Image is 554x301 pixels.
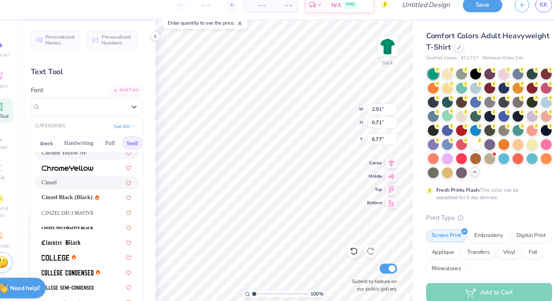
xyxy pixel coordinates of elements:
span: Clipart & logos [4,202,31,215]
span: Designs [9,87,26,93]
span: KK [527,9,534,18]
div: Back [378,65,389,72]
button: See All [124,124,148,132]
img: Cinzel Decorative Black (Black) [58,221,107,226]
div: Foil [511,241,530,253]
span: Minimum Order: 24 + [473,61,512,68]
span: Bottom [364,198,378,203]
span: – – [278,10,294,18]
span: FREE [344,11,353,16]
span: – – [253,10,269,18]
img: CollegiateHeavyOutline [58,291,107,297]
label: Submit to feature on our public gallery. [346,271,393,285]
img: Cloister Black [58,235,95,240]
div: Print Type [420,210,538,219]
label: Font [48,90,59,99]
span: Top [364,185,378,191]
div: Screen Print [420,225,458,237]
div: Enter quantity to see the price. [172,25,252,36]
div: Rhinestones [420,256,458,268]
span: 100 % [311,282,323,289]
img: College Condensed [58,263,107,269]
img: College Semi-condensed [58,277,107,283]
input: – – [197,7,228,21]
span: Comfort Colors [420,61,449,68]
span: Upload [10,144,25,151]
img: ChromeYellow [58,165,107,170]
img: Cinzel Decorative [58,207,107,212]
span: Personalized Numbers [115,41,142,52]
strong: Fresh Prints Flash: [429,185,471,191]
div: Text Tool [48,71,152,82]
img: Back [376,45,391,61]
div: Add Font [122,90,152,99]
div: Digital Print [500,225,538,237]
span: N/A [330,10,340,18]
span: Center [364,160,378,166]
div: Embroidery [460,225,497,237]
strong: Need help? [29,277,57,284]
input: Untitled Design [391,6,448,21]
div: This color can be expedited for 5 day delivery. [429,185,525,199]
button: Save [454,7,491,21]
span: # C1717 [453,61,469,68]
a: KK [523,7,538,21]
span: Add Text [8,116,27,122]
div: Applique [420,241,451,253]
span: Middle [364,173,378,178]
span: Cinzel [58,177,72,185]
span: Image AI [9,58,27,64]
img: College [58,249,84,255]
span: Greek [12,173,24,180]
span: Chrome Yellow NF [58,149,100,157]
button: Puff [113,137,131,150]
span: Cinzel Black (Black) [58,191,106,199]
button: Serif [134,137,153,150]
span: Comfort Colors Adult Heavyweight T-Shirt [420,38,536,58]
span: Decorate [8,237,27,244]
div: CATEGORIES [52,125,80,131]
button: Handwriting [75,137,111,150]
button: Greek [52,137,72,150]
div: Vinyl [487,241,509,253]
span: Personalized Names [61,41,89,52]
div: Transfers [454,241,485,253]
